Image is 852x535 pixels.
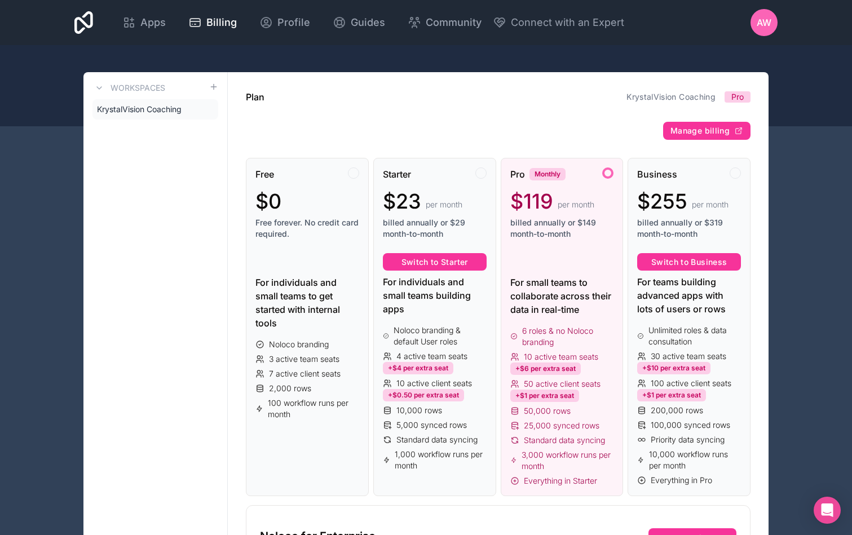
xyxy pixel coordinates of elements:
span: 5,000 synced rows [396,419,467,431]
span: 100 workflow runs per month [268,397,359,420]
span: billed annually or $29 month-to-month [383,217,487,240]
span: $119 [510,190,553,213]
span: 25,000 synced rows [524,420,599,431]
span: 30 active team seats [651,351,726,362]
span: Billing [206,15,237,30]
span: Everything in Pro [651,475,712,486]
span: Noloco branding [269,339,329,350]
div: For teams building advanced apps with lots of users or rows [637,275,741,316]
a: KrystalVision Coaching [626,92,716,101]
span: 10,000 rows [396,405,442,416]
span: 2,000 rows [269,383,311,394]
span: per month [692,199,729,210]
span: 100 active client seats [651,378,731,389]
div: +$10 per extra seat [637,362,710,374]
button: Manage billing [663,122,751,140]
div: Monthly [529,168,566,180]
span: 10 active team seats [524,351,598,362]
span: per month [558,199,594,210]
span: 100,000 synced rows [651,419,730,431]
span: Unlimited roles & data consultation [648,325,741,347]
button: Connect with an Expert [493,15,624,30]
span: $0 [255,190,281,213]
div: +$0.50 per extra seat [383,389,464,401]
span: Profile [277,15,310,30]
span: Standard data syncing [524,435,605,446]
span: Starter [383,167,411,181]
span: 1,000 workflow runs per month [395,449,487,471]
a: Workspaces [92,81,165,95]
span: 4 active team seats [396,351,467,362]
span: billed annually or $149 month-to-month [510,217,614,240]
span: 200,000 rows [651,405,703,416]
span: Noloco branding & default User roles [394,325,487,347]
a: Guides [324,10,394,35]
a: Profile [250,10,319,35]
span: 3 active team seats [269,353,339,365]
span: Pro [731,91,744,103]
div: For small teams to collaborate across their data in real-time [510,276,614,316]
span: billed annually or $319 month-to-month [637,217,741,240]
span: 50 active client seats [524,378,601,390]
span: Manage billing [670,126,730,136]
span: Business [637,167,677,181]
button: Switch to Business [637,253,741,271]
h1: Plan [246,90,264,104]
span: $23 [383,190,421,213]
span: 10,000 workflow runs per month [649,449,741,471]
span: Standard data syncing [396,434,478,445]
span: Everything in Starter [524,475,597,487]
span: Priority data syncing [651,434,725,445]
div: Open Intercom Messenger [814,497,841,524]
span: Connect with an Expert [511,15,624,30]
button: Switch to Starter [383,253,487,271]
div: For individuals and small teams to get started with internal tools [255,276,359,330]
span: Apps [140,15,166,30]
span: KrystalVision Coaching [97,104,182,115]
div: For individuals and small teams building apps [383,275,487,316]
span: 7 active client seats [269,368,341,379]
a: Apps [113,10,175,35]
div: +$6 per extra seat [510,362,581,375]
span: 50,000 rows [524,405,571,417]
div: +$1 per extra seat [510,390,579,402]
span: per month [426,199,462,210]
span: Free forever. No credit card required. [255,217,359,240]
span: Community [426,15,482,30]
h3: Workspaces [111,82,165,94]
span: $255 [637,190,687,213]
div: +$1 per extra seat [637,389,706,401]
span: 3,000 workflow runs per month [522,449,613,472]
span: Guides [351,15,385,30]
span: Free [255,167,274,181]
a: Billing [179,10,246,35]
a: Community [399,10,491,35]
span: 10 active client seats [396,378,472,389]
span: AW [757,16,771,29]
span: 6 roles & no Noloco branding [522,325,613,348]
div: +$4 per extra seat [383,362,453,374]
a: KrystalVision Coaching [92,99,218,120]
span: Pro [510,167,525,181]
